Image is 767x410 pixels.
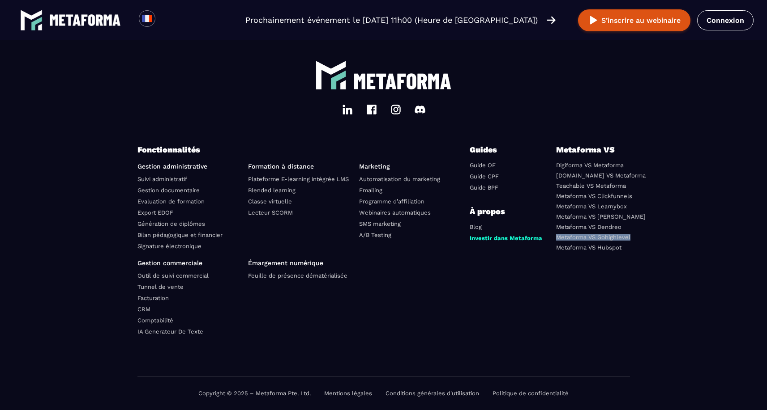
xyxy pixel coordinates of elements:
img: discord [415,104,425,115]
img: logo [353,73,452,89]
a: Metaforma VS Dendreo [556,224,621,230]
button: S’inscrire au webinaire [578,9,690,31]
a: Connexion [697,10,754,30]
a: Metaforma VS Clickfunnels [556,193,632,199]
a: Metaforma VS Learnybox [556,203,627,210]
p: À propos [470,205,549,218]
a: IA Generateur De Texte [137,328,203,335]
a: Teachable VS Metaforma [556,182,626,189]
img: logo [49,14,121,26]
p: Émargement numérique [248,259,352,266]
a: Lecteur SCORM [248,209,293,216]
a: Blog [470,224,482,230]
a: Evaluation de formation [137,198,205,205]
a: Webinaires automatiques [359,209,431,216]
p: Marketing [359,163,463,170]
a: Suivi administratif [137,176,187,182]
a: Facturation [137,295,169,301]
a: Investir dans Metaforma [470,235,542,241]
img: arrow-right [547,15,556,25]
input: Search for option [163,15,170,25]
a: Emailing [359,187,382,194]
p: Metaforma VS [556,144,630,156]
a: Génération de diplômes [137,220,205,227]
p: Guides [470,144,523,156]
a: Conditions générales d'utilisation [386,390,479,397]
a: Feuille de présence dématérialisée [248,272,347,279]
a: [DOMAIN_NAME] VS Metaforma [556,172,646,179]
a: Bilan pédagogique et financier [137,232,223,238]
a: Digiforma VS Metaforma [556,162,624,169]
p: Gestion commerciale [137,259,242,266]
p: Copyright © 2025 – Metaforma Pte. Ltd. [198,390,311,397]
a: SMS marketing [359,220,401,227]
a: Politique de confidentialité [493,390,569,397]
a: CRM [137,306,150,313]
a: Metaforma VS [PERSON_NAME] [556,213,646,220]
a: Classe virtuelle [248,198,292,205]
a: A/B Testing [359,232,391,238]
a: Mentions légales [324,390,372,397]
img: play [588,15,599,26]
img: logo [315,59,347,91]
a: Guide CPF [470,173,499,180]
p: Prochainement événement le [DATE] 11h00 (Heure de [GEOGRAPHIC_DATA]) [245,14,538,26]
a: Programme d’affiliation [359,198,424,205]
p: Fonctionnalités [137,144,470,156]
img: facebook [366,104,377,115]
a: Plateforme E-learning intégrée LMS [248,176,349,182]
a: Metaforma VS Hubspot [556,244,621,251]
a: Comptabilité [137,317,173,324]
a: Tunnel de vente [137,283,184,290]
a: Blended learning [248,187,296,194]
img: linkedin [342,104,353,115]
a: Guide BPF [470,184,498,191]
a: Automatisation du marketing [359,176,440,182]
img: logo [20,9,43,31]
a: Export EDOF [137,209,173,216]
a: Signature électronique [137,243,201,249]
a: Guide OF [470,162,496,169]
img: instagram [390,104,401,115]
p: Gestion administrative [137,163,242,170]
img: fr [141,13,153,24]
a: Gestion documentaire [137,187,200,194]
a: Outil de suivi commercial [137,272,209,279]
p: Formation à distance [248,163,352,170]
a: Metaforma VS Gohighlevel [556,234,630,241]
div: Search for option [155,10,177,30]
